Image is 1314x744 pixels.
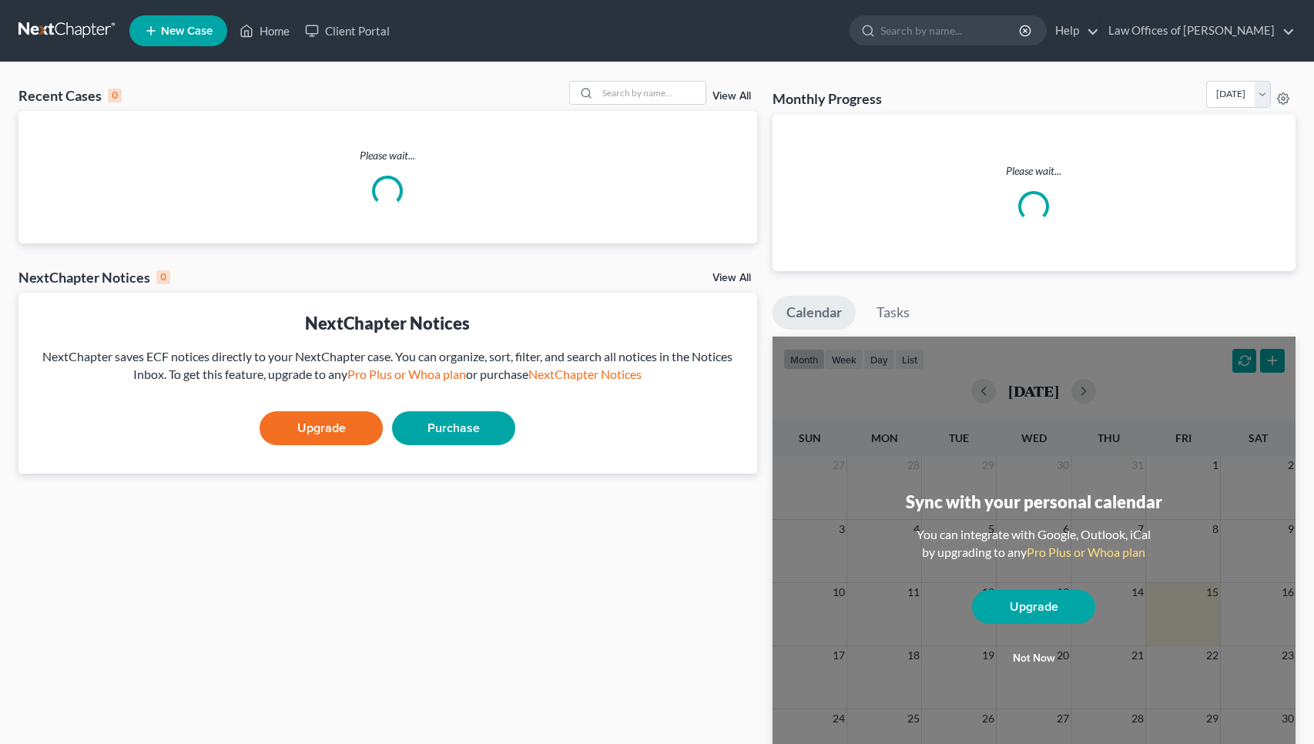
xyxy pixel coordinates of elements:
[1027,545,1145,559] a: Pro Plus or Whoa plan
[260,411,383,445] a: Upgrade
[598,82,706,104] input: Search by name...
[712,273,751,283] a: View All
[31,311,745,335] div: NextChapter Notices
[297,17,397,45] a: Client Portal
[773,296,856,330] a: Calendar
[232,17,297,45] a: Home
[773,89,882,108] h3: Monthly Progress
[863,296,923,330] a: Tasks
[1101,17,1295,45] a: Law Offices of [PERSON_NAME]
[712,91,751,102] a: View All
[785,163,1283,179] p: Please wait...
[108,89,122,102] div: 0
[1048,17,1099,45] a: Help
[18,148,757,163] p: Please wait...
[156,270,170,284] div: 0
[906,490,1162,514] div: Sync with your personal calendar
[347,367,466,381] a: Pro Plus or Whoa plan
[31,348,745,384] div: NextChapter saves ECF notices directly to your NextChapter case. You can organize, sort, filter, ...
[161,25,213,37] span: New Case
[18,268,170,287] div: NextChapter Notices
[18,86,122,105] div: Recent Cases
[528,367,642,381] a: NextChapter Notices
[972,643,1095,674] button: Not now
[972,590,1095,624] a: Upgrade
[880,16,1021,45] input: Search by name...
[910,526,1157,561] div: You can integrate with Google, Outlook, iCal by upgrading to any
[392,411,515,445] a: Purchase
